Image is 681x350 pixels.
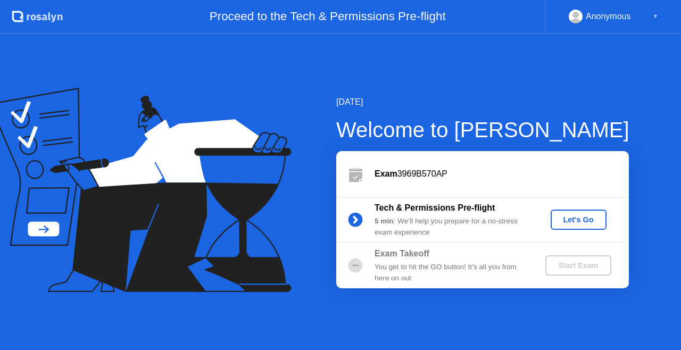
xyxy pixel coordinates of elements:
b: Tech & Permissions Pre-flight [375,203,495,212]
div: You get to hit the GO button! It’s all you from here on out [375,262,528,284]
b: Exam [375,169,397,178]
div: [DATE] [336,96,629,109]
div: Anonymous [586,10,631,23]
button: Let's Go [551,210,607,230]
div: Welcome to [PERSON_NAME] [336,114,629,146]
button: Start Exam [545,255,611,276]
div: 3969B570AP [375,168,629,180]
div: : We’ll help you prepare for a no-stress exam experience [375,216,528,238]
div: Start Exam [550,261,607,270]
div: ▼ [653,10,658,23]
b: 5 min [375,217,394,225]
b: Exam Takeoff [375,249,429,258]
div: Let's Go [555,215,602,224]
